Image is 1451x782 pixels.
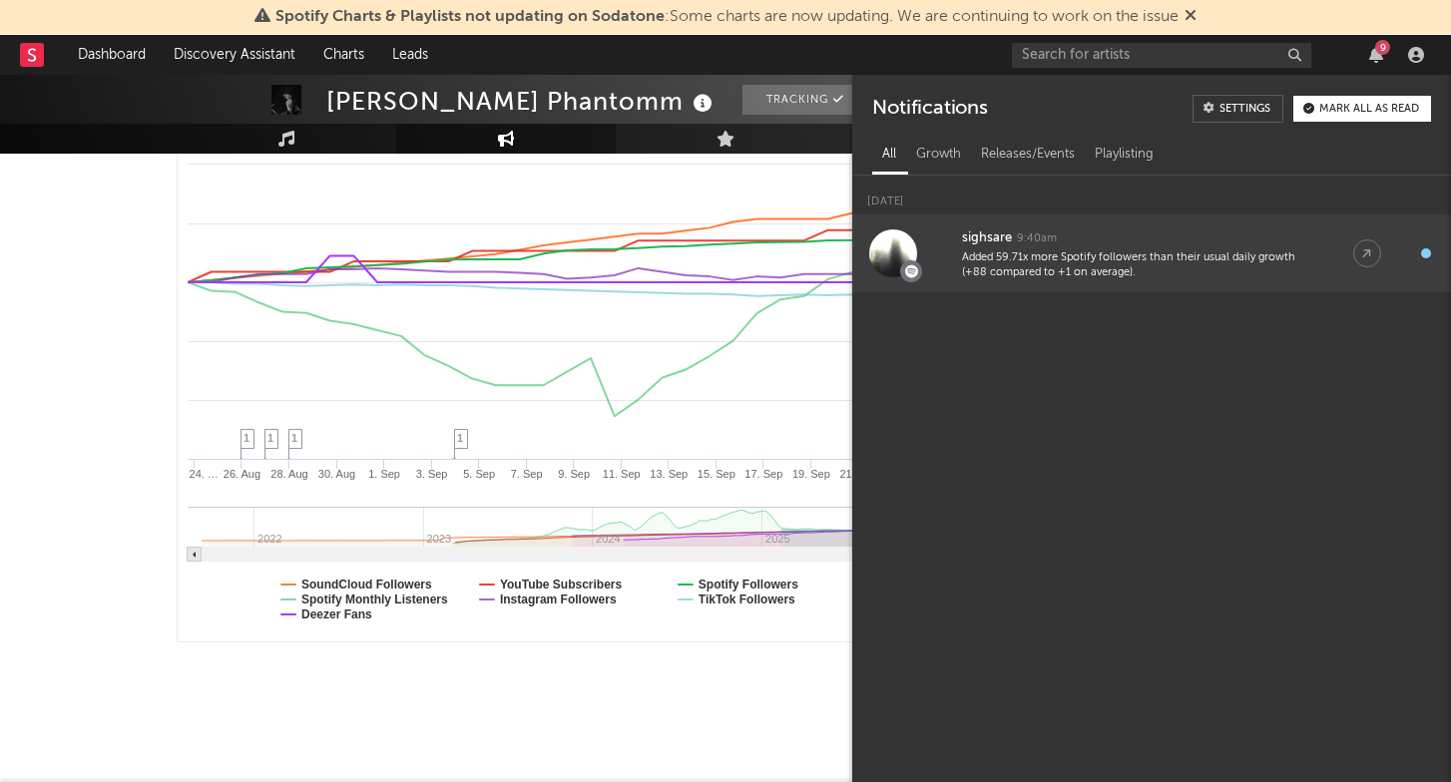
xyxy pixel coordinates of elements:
[463,468,495,480] text: 5. Sep
[852,176,1451,214] div: [DATE]
[699,592,795,606] text: TikTok Followers
[962,250,1313,281] div: Added 59.71x more Spotify followers than their usual daily growth (+88 compared to +1 on average).
[971,138,1085,172] div: Releases/Events
[378,35,442,75] a: Leads
[742,85,867,115] button: Tracking
[457,432,463,444] span: 1
[309,35,378,75] a: Charts
[906,138,971,172] div: Growth
[301,592,448,606] text: Spotify Monthly Listeners
[558,468,590,480] text: 9. Sep
[1012,43,1311,68] input: Search for artists
[267,432,273,444] span: 1
[368,468,400,480] text: 1. Sep
[416,468,448,480] text: 3. Sep
[1219,104,1270,115] div: Settings
[1085,138,1164,172] div: Playlisting
[1369,47,1383,63] button: 9
[291,432,297,444] span: 1
[275,9,665,25] span: Spotify Charts & Playlists not updating on Sodatone
[190,468,219,480] text: 24. …
[1319,104,1419,115] div: Mark all as read
[243,432,249,444] span: 1
[275,9,1179,25] span: : Some charts are now updating. We are continuing to work on the issue
[318,468,355,480] text: 30. Aug
[872,95,987,123] div: Notifications
[500,578,623,591] text: YouTube Subscribers
[1193,95,1283,123] a: Settings
[792,468,830,480] text: 19. Sep
[1375,40,1390,55] div: 9
[603,468,641,480] text: 11. Sep
[326,85,718,118] div: [PERSON_NAME] Phantomm
[1017,231,1057,246] div: 9:40am
[224,468,260,480] text: 26. Aug
[511,468,543,480] text: 7. Sep
[962,226,1012,250] div: sighsare
[270,468,307,480] text: 28. Aug
[1185,9,1197,25] span: Dismiss
[744,468,782,480] text: 17. Sep
[650,468,688,480] text: 13. Sep
[160,35,309,75] a: Discovery Assistant
[301,578,432,591] text: SoundCloud Followers
[698,468,735,480] text: 15. Sep
[839,468,877,480] text: 21. Sep
[301,607,372,621] text: Deezer Fans
[64,35,160,75] a: Dashboard
[872,138,906,172] div: All
[852,214,1451,292] a: sighsare9:40amAdded 59.71x more Spotify followers than their usual daily growth (+88 compared to ...
[699,578,798,591] text: Spotify Followers
[500,592,617,606] text: Instagram Followers
[1293,96,1431,122] button: Mark all as read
